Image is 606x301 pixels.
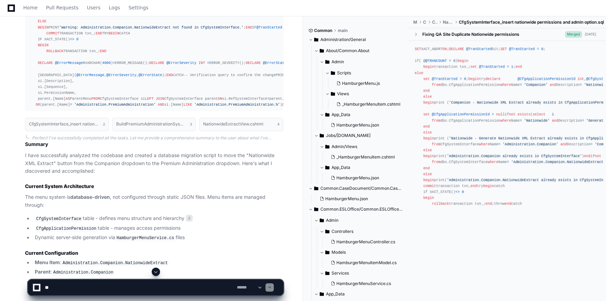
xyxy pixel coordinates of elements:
span: Admin [326,218,338,223]
span: ON [442,47,447,51]
span: 0 [464,77,466,81]
span: = [580,83,582,87]
span: @TranStarted [432,77,457,81]
span: begin [423,100,434,105]
span: 0 [77,37,79,41]
span: @ErrorSeverity [106,73,136,77]
span: SET [415,47,421,51]
span: 3 [190,121,192,127]
button: Admin/Views [320,141,405,152]
svg: Directory [331,69,335,77]
span: App_Data [332,112,350,117]
button: Views [325,88,405,99]
svg: Directory [325,227,329,236]
span: LEFT [145,97,154,101]
span: Users [87,6,101,10]
p: The menu system is , not configured through static JSON files. Menu items are managed through: [25,193,283,209]
span: ORDER [282,103,293,107]
span: Controllers [332,229,353,234]
span: Admin/Views [332,144,357,149]
span: end [423,124,430,129]
span: 4000 [102,61,111,65]
span: @ErrorMessage [55,61,83,65]
svg: Directory [314,184,318,193]
span: Merged [565,31,582,38]
button: App_Data [320,162,405,173]
span: select [533,112,545,116]
span: begin [423,154,434,158]
button: HamburgerMenu.js [334,79,400,88]
span: AS [66,97,70,101]
span: END [96,31,102,35]
span: BEGIN [109,31,119,35]
span: @TranStarted [256,25,282,30]
span: where [500,119,511,123]
span: 'Companion' [524,83,548,87]
button: App_Data [320,109,405,120]
svg: Directory [325,163,329,172]
span: begin [423,136,434,140]
span: _HamburgerMenuItem.cshtml [336,154,395,160]
span: where [487,160,498,164]
span: _HamburgerMenuItem.cshtml [342,101,400,107]
span: = [449,59,451,63]
span: Jobs/[DOMAIN_NAME] [326,133,370,138]
span: and [552,119,558,123]
span: @CfgApplicationPermissionId [518,77,575,81]
span: OR [35,103,40,107]
span: = [207,61,209,65]
span: = [507,65,509,69]
span: where [479,142,490,146]
span: HamburgerMenu.js [342,81,380,86]
span: 2 [103,121,105,127]
span: Companion [432,19,437,25]
span: Views [337,91,349,97]
span: 'Warning: Administration.Companion.NationwideExtract not found in CfgSystemInterface.' [59,25,244,30]
span: 4 [277,121,279,127]
span: DECLARE [449,47,464,51]
span: rollback [432,202,449,206]
span: exists [518,112,531,116]
span: end [516,65,522,69]
button: Admin [320,56,405,67]
span: @TranStarted [466,47,492,51]
button: Common.ESLOffice/Common.ESLOffice.Template [309,204,402,215]
span: 'Administration.PremiumAdministration' [74,103,156,107]
span: begin [423,196,434,200]
span: Home [23,6,38,10]
span: = [498,142,500,146]
span: END [166,73,173,77]
span: not [595,154,601,158]
button: HamburgerMenu.json [328,173,400,183]
span: not [509,112,515,116]
span: 0 [462,190,464,194]
span: 1 [552,112,554,116]
button: HamburgerMenu.json [328,120,400,130]
span: 2 [186,214,193,221]
span: begin [457,59,468,63]
button: Jobs/[DOMAIN_NAME] [314,130,405,141]
span: FROM [91,97,100,101]
span: main [338,28,348,33]
span: -- Verification query to confirm the change [184,73,276,77]
span: LIKE [184,103,192,107]
span: end [423,166,430,170]
span: begin [483,184,494,188]
span: COMMIT [46,31,59,35]
span: else [423,95,432,99]
span: where [500,83,511,87]
span: Common.CaseDocument/Common.CaseDocument.WebUI/App_Data [320,186,402,191]
span: DECLARE [149,61,164,65]
strong: database-driven [70,194,110,200]
code: Administration.Companion.NationwideExtract [61,260,169,266]
span: Logs [109,6,120,10]
div: XACT_ABORT ; bit; ; if( @ ) transaction txn_; ; ; try , if ( dbo.CfgApplicationPermission Name De... [415,46,599,207]
span: INT [199,61,205,65]
span: else [423,130,432,135]
span: END [100,49,106,53]
button: HamburgerMenu.json [317,194,398,204]
span: NationwideExtract [443,19,453,25]
span: = [70,103,72,107]
svg: Directory [320,47,324,55]
span: else [423,172,432,176]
